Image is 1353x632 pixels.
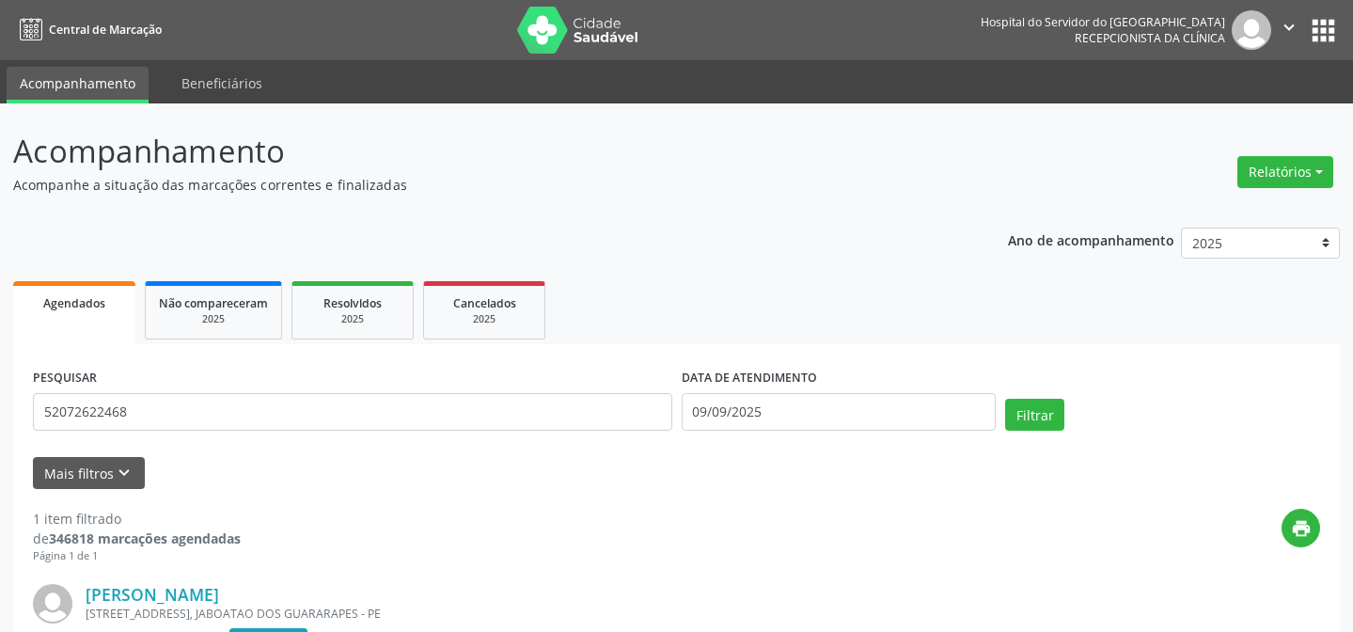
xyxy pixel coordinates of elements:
p: Acompanhe a situação das marcações correntes e finalizadas [13,175,942,195]
span: Resolvidos [323,295,382,311]
div: Página 1 de 1 [33,548,241,564]
a: Beneficiários [168,67,275,100]
a: Central de Marcação [13,14,162,45]
input: Nome, código do beneficiário ou CPF [33,393,672,431]
div: [STREET_ADDRESS], JABOATAO DOS GUARARAPES - PE [86,606,1038,622]
button: Relatórios [1237,156,1333,188]
div: 2025 [159,312,268,326]
input: Selecione um intervalo [682,393,997,431]
img: img [33,584,72,624]
i: keyboard_arrow_down [114,463,134,483]
button:  [1271,10,1307,50]
span: Agendados [43,295,105,311]
a: Acompanhamento [7,67,149,103]
div: 2025 [437,312,531,326]
button: apps [1307,14,1340,47]
span: Não compareceram [159,295,268,311]
span: Central de Marcação [49,22,162,38]
label: PESQUISAR [33,364,97,393]
div: Hospital do Servidor do [GEOGRAPHIC_DATA] [981,14,1225,30]
div: 1 item filtrado [33,509,241,529]
i:  [1279,17,1299,38]
button: Mais filtroskeyboard_arrow_down [33,457,145,490]
i: print [1291,518,1312,539]
a: [PERSON_NAME] [86,584,219,605]
div: 2025 [306,312,400,326]
img: img [1232,10,1271,50]
div: de [33,529,241,548]
p: Acompanhamento [13,128,942,175]
span: Recepcionista da clínica [1075,30,1225,46]
p: Ano de acompanhamento [1008,228,1174,251]
label: DATA DE ATENDIMENTO [682,364,817,393]
button: print [1282,509,1320,547]
button: Filtrar [1005,399,1064,431]
strong: 346818 marcações agendadas [49,529,241,547]
span: Cancelados [453,295,516,311]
